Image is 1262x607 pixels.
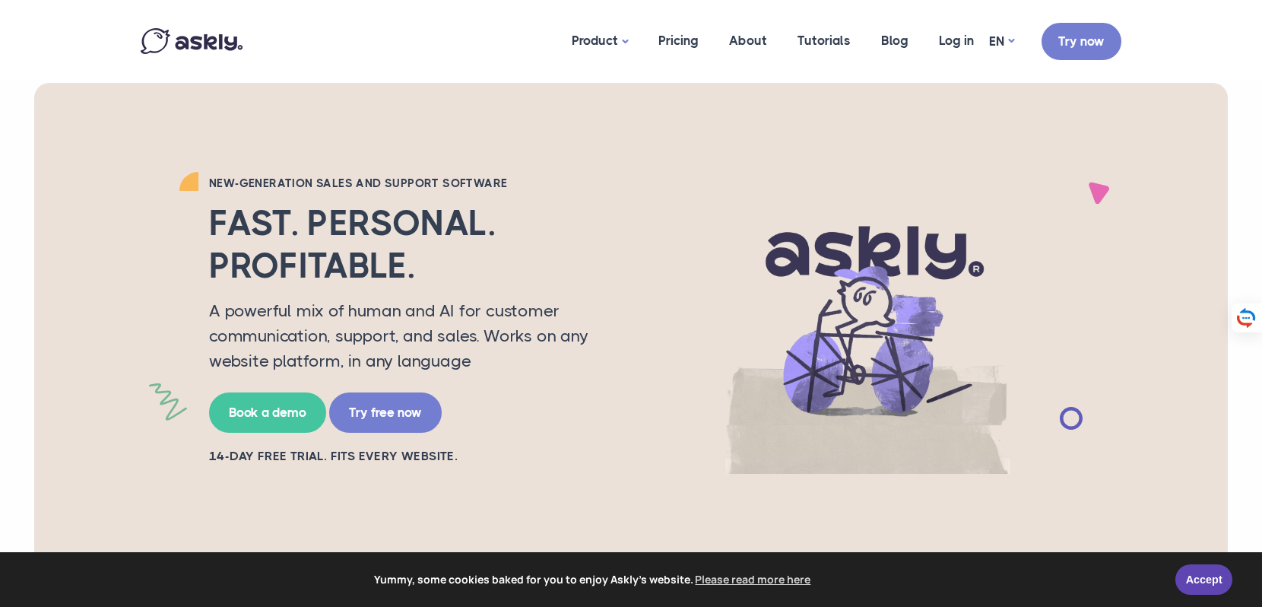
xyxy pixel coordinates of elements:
[693,568,813,591] a: learn more about cookies
[209,202,604,286] h2: Fast. Personal. Profitable.
[643,4,714,78] a: Pricing
[866,4,924,78] a: Blog
[782,4,866,78] a: Tutorials
[209,298,604,373] p: A powerful mix of human and AI for customer communication, support, and sales. Works on any websi...
[329,392,442,433] a: Try free now
[22,568,1165,591] span: Yummy, some cookies baked for you to enjoy Askly's website.
[627,174,1106,474] img: AI multilingual chat
[209,392,326,433] a: Book a demo
[1175,564,1232,595] a: Accept
[829,24,1251,558] iframe: To enrich screen reader interactions, please activate Accessibility in Grammarly extension settings
[209,448,604,465] h2: 14-day free trial. Fits every website.
[1042,23,1121,60] a: Try now
[714,4,782,78] a: About
[209,176,604,191] h2: New-generation sales and support software
[556,4,643,79] a: Product
[141,28,243,54] img: Askly
[924,4,989,78] a: Log in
